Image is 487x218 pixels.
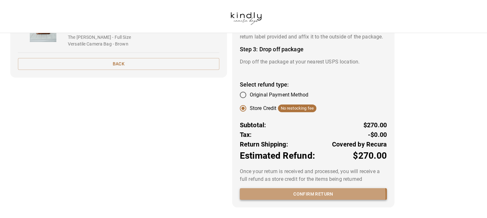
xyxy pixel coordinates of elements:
[332,139,387,149] p: Covered by Recura
[18,58,219,70] button: Back
[240,46,387,53] h4: Step 3: Drop off package
[240,188,387,200] button: Confirm return
[240,25,387,41] p: You can skip this step if you use the provided QR code. Print the return label provided and affix...
[222,3,271,30] img: kindlycamerabags.myshopify.com-b37650f6-6cf4-42a0-a808-989f93ebecdf
[363,120,387,130] p: $270.00
[250,105,316,112] div: Store Credit
[68,34,138,47] p: The [PERSON_NAME] - Full Size Versatile Camera Bag - Brown
[240,168,387,183] p: Once your return is received and processed, you will receive a full refund as store credit for th...
[368,130,387,139] p: -$0.00
[240,149,315,163] p: Estimated Refund:
[278,105,316,112] span: No restocking fee
[240,139,288,149] p: Return Shipping:
[240,81,387,88] h4: Select refund type:
[240,58,387,66] p: Drop off the package at your nearest USPS location.
[353,149,387,163] p: $270.00
[240,120,266,130] p: Subtotal:
[250,91,308,99] span: Original Payment Method
[240,130,252,139] p: Tax:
